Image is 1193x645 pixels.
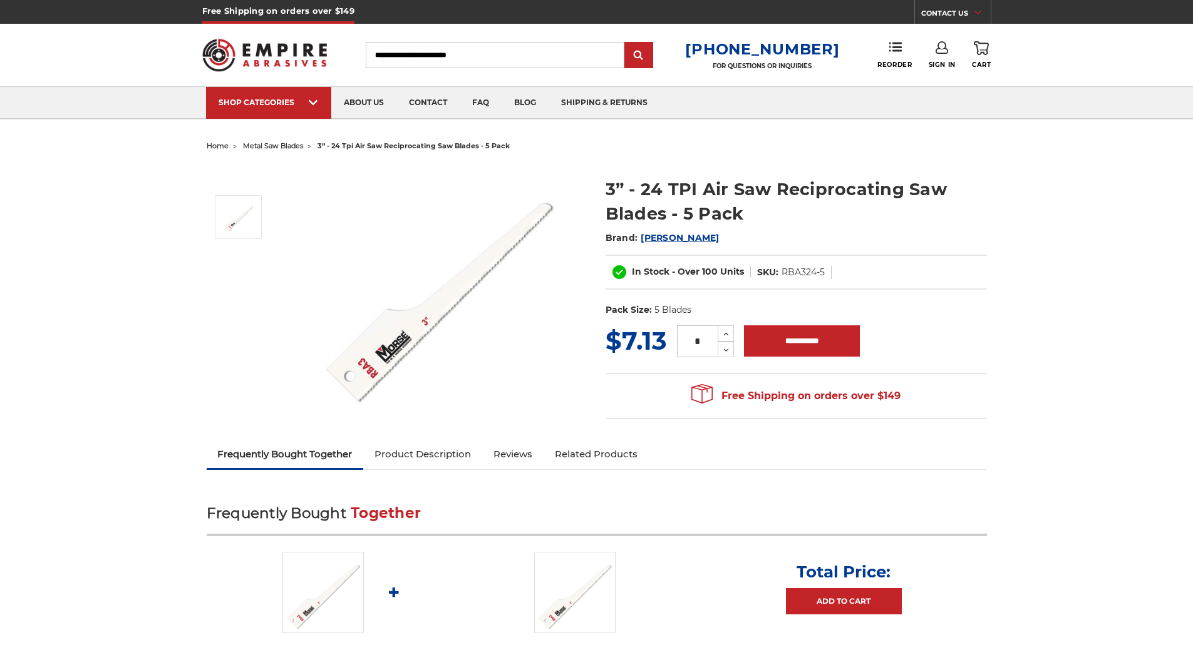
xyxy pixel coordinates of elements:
img: 3" Reciprocating Air Saw blade for pneumatic saw - 24 TPI [314,164,564,414]
a: faq [460,87,502,119]
dd: 5 Blades [654,303,691,317]
img: 3" Reciprocating Air Saw blade for pneumatic saw - 24 TPI [282,552,364,633]
dt: SKU: [757,266,778,279]
a: CONTACT US [921,6,991,24]
span: Frequently Bought [207,504,346,522]
span: Together [351,504,421,522]
span: - Over [672,266,700,277]
a: Reviews [482,440,544,468]
p: FOR QUESTIONS OR INQUIRIES [685,62,839,70]
a: [PHONE_NUMBER] [685,40,839,58]
a: [PERSON_NAME] [641,232,719,243]
p: Total Price: [797,562,891,582]
span: Units [720,266,744,277]
a: contact [396,87,460,119]
span: 3” - 24 tpi air saw reciprocating saw blades - 5 pack [318,141,510,150]
input: Submit [626,43,651,68]
img: Empire Abrasives [202,31,328,79]
span: Free Shipping on orders over $149 [691,383,901,409]
span: Sign In [929,61,956,69]
a: shipping & returns [549,87,660,119]
span: Brand: [606,232,638,243]
a: blog [502,87,549,119]
span: $7.13 [606,325,667,356]
img: 3" Reciprocating Air Saw blade for pneumatic saw - 24 TPI [223,201,254,233]
div: SHOP CATEGORIES [219,98,319,107]
a: metal saw blades [243,141,303,150]
span: Cart [972,61,991,69]
a: Frequently Bought Together [207,440,364,468]
span: 100 [702,266,718,277]
dd: RBA324-5 [782,266,825,279]
a: home [207,141,229,150]
span: In Stock [632,266,669,277]
a: Cart [972,41,991,69]
a: about us [331,87,396,119]
a: Product Description [363,440,482,468]
a: Add to Cart [786,588,902,614]
h1: 3” - 24 TPI Air Saw Reciprocating Saw Blades - 5 Pack [606,177,987,226]
a: Related Products [544,440,649,468]
dt: Pack Size: [606,303,652,317]
a: Reorder [877,41,912,68]
span: Reorder [877,61,912,69]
